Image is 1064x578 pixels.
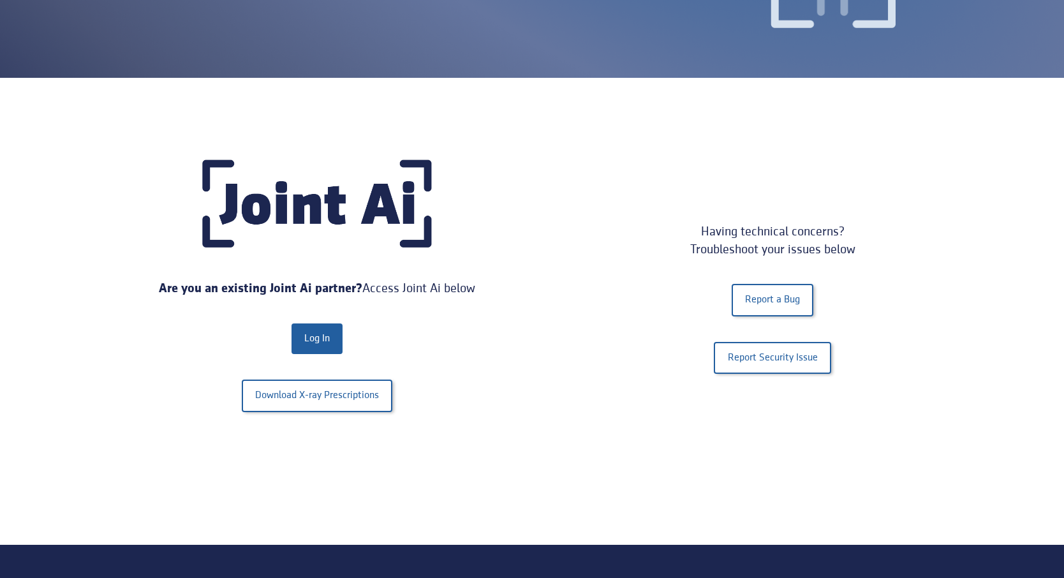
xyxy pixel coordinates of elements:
div: Having technical concerns? Troubleshoot your issues below [583,223,962,258]
div: Access Joint Ai below [153,279,481,298]
a: Download X-ray Prescriptions [242,380,392,411]
a: Log In [292,323,343,354]
strong: Are you an existing Joint Ai partner? [159,283,362,295]
a: Report a Bug [732,284,813,316]
a: Report Security Issue [714,342,831,374]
